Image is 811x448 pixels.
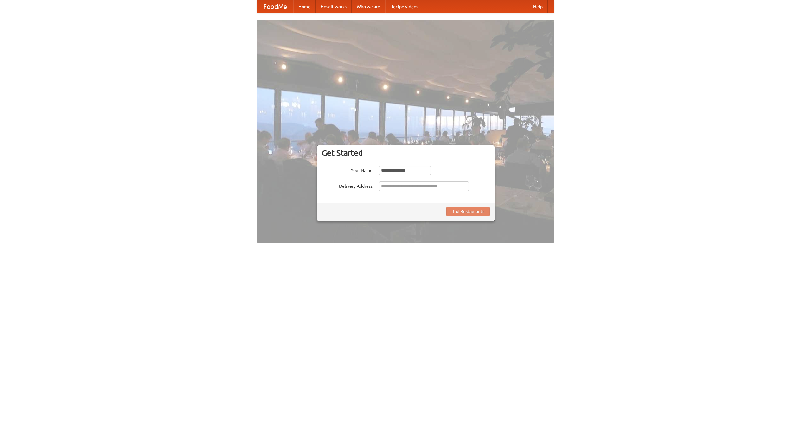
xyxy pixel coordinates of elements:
a: FoodMe [257,0,293,13]
a: Help [528,0,548,13]
a: How it works [316,0,352,13]
h3: Get Started [322,148,490,158]
label: Your Name [322,166,373,174]
a: Recipe videos [385,0,423,13]
a: Home [293,0,316,13]
a: Who we are [352,0,385,13]
button: Find Restaurants! [446,207,490,216]
label: Delivery Address [322,181,373,189]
